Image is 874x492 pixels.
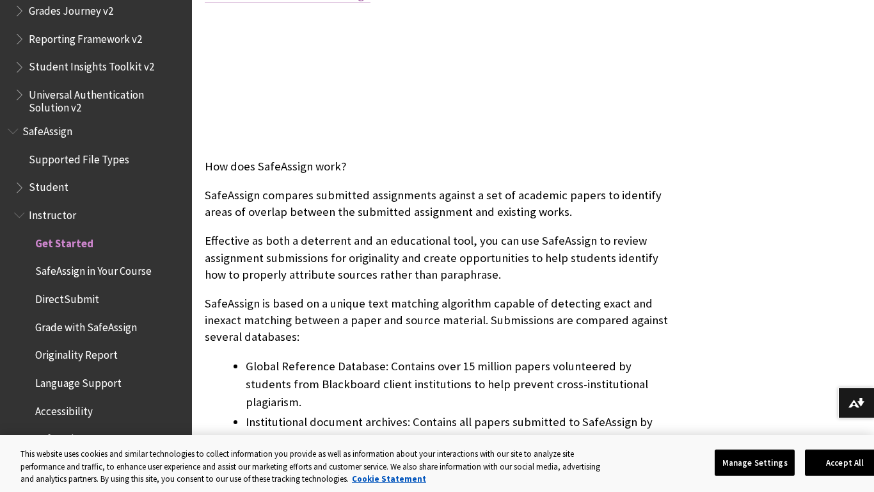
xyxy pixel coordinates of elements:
span: Grade with SafeAssign [35,316,137,334]
span: SafeAssign [22,120,72,138]
span: SafeAssign in Your Course [35,261,152,278]
span: Accessibility [35,400,93,418]
span: DirectSubmit [35,288,99,306]
span: Get Started [35,233,93,250]
span: Originality Report [35,345,118,362]
span: Universal Authentication Solution v2 [29,84,183,114]
p: How does SafeAssign work? [205,158,672,175]
span: Reporting Framework v2 [29,28,142,45]
a: More information about your privacy, opens in a new tab [352,473,426,484]
span: Student Insights Toolkit v2 [29,56,154,74]
span: SafeAssign FAQs [35,429,109,446]
span: Student [29,177,68,194]
span: Supported File Types [29,149,129,166]
nav: Book outline for Blackboard SafeAssign [8,120,184,478]
button: Manage Settings [715,449,795,476]
span: Language Support [35,372,122,389]
li: Global Reference Database: Contains over 15 million papers volunteered by students from Blackboar... [246,357,672,411]
div: This website uses cookies and similar technologies to collect information you provide as well as ... [20,448,612,486]
p: SafeAssign is based on a unique text matching algorithm capable of detecting exact and inexact ma... [205,295,672,346]
p: Effective as both a deterrent and an educational tool, you can use SafeAssign to review assignmen... [205,233,672,283]
p: SafeAssign compares submitted assignments against a set of academic papers to identify areas of o... [205,187,672,220]
span: Instructor [29,204,76,222]
li: Institutional document archives: Contains all papers submitted to SafeAssign by users in their re... [246,413,672,449]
